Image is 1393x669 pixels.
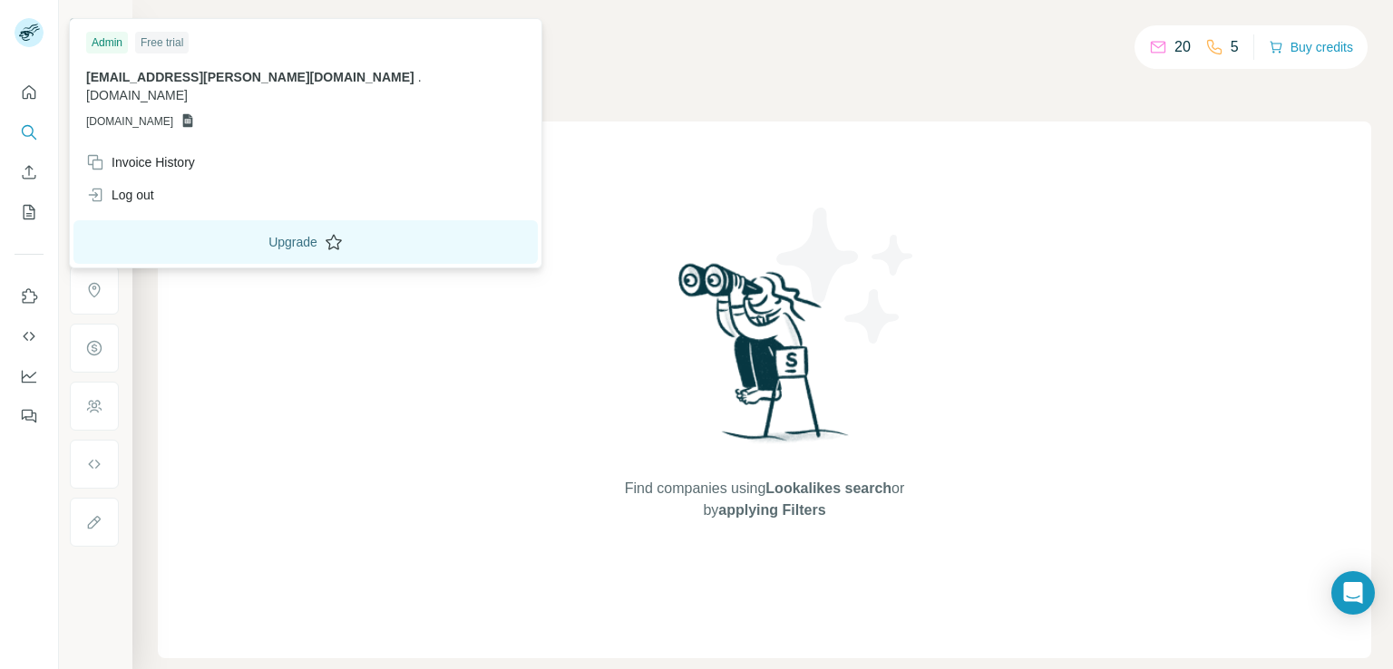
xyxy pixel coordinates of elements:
[15,116,44,149] button: Search
[86,32,128,53] div: Admin
[15,196,44,228] button: My lists
[418,70,422,84] span: .
[86,153,195,171] div: Invoice History
[1174,36,1191,58] p: 20
[86,70,414,84] span: [EMAIL_ADDRESS][PERSON_NAME][DOMAIN_NAME]
[86,88,188,102] span: [DOMAIN_NAME]
[718,502,825,518] span: applying Filters
[15,76,44,109] button: Quick start
[765,194,928,357] img: Surfe Illustration - Stars
[135,32,189,53] div: Free trial
[765,480,891,496] span: Lookalikes search
[73,220,538,264] button: Upgrade
[56,11,131,38] button: Show
[1231,36,1239,58] p: 5
[86,113,173,130] span: [DOMAIN_NAME]
[15,400,44,432] button: Feedback
[15,320,44,353] button: Use Surfe API
[86,186,154,204] div: Log out
[158,22,1371,47] h4: Search
[15,360,44,393] button: Dashboard
[15,156,44,189] button: Enrich CSV
[15,280,44,313] button: Use Surfe on LinkedIn
[1269,34,1353,60] button: Buy credits
[670,258,859,461] img: Surfe Illustration - Woman searching with binoculars
[619,478,910,521] span: Find companies using or by
[1331,571,1375,615] div: Open Intercom Messenger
